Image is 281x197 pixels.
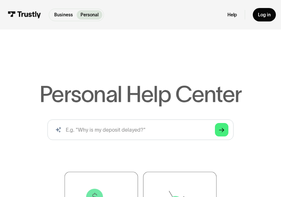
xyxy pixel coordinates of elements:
[54,12,73,18] p: Business
[39,83,242,105] h1: Personal Help Center
[77,10,102,20] a: Personal
[47,119,234,140] input: search
[227,12,237,18] a: Help
[81,12,98,18] p: Personal
[50,10,77,20] a: Business
[253,8,276,21] a: Log in
[258,12,271,18] div: Log in
[8,11,41,18] img: Trustly Logo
